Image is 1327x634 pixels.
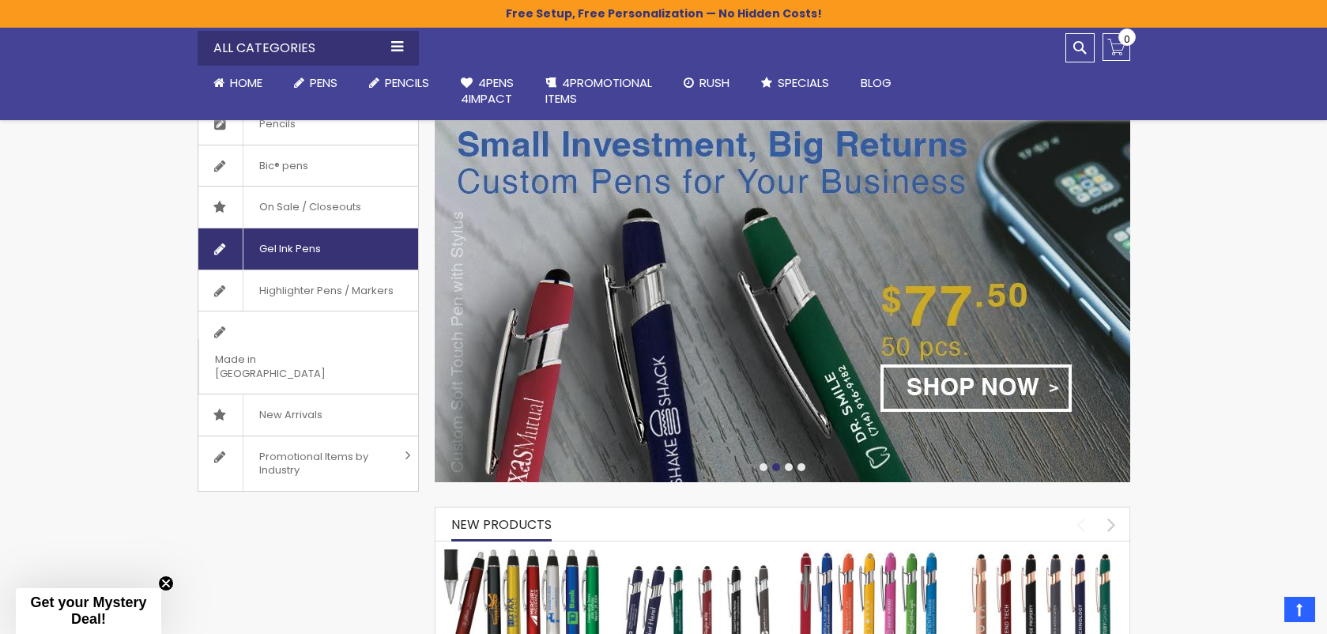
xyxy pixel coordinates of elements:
span: New Arrivals [243,394,338,436]
iframe: Google Customer Reviews [1197,591,1327,634]
a: Pens [278,66,353,100]
a: Bic® pens [198,145,418,187]
span: Home [230,74,262,91]
a: Custom Soft Touch Metal Pen - Stylus Top [616,549,775,562]
div: All Categories [198,31,419,66]
span: Promotional Items by Industry [243,436,399,491]
a: Gel Ink Pens [198,228,418,270]
a: Rush [668,66,745,100]
a: Highlighter Pens / Markers [198,270,418,311]
a: 0 [1103,33,1130,61]
a: On Sale / Closeouts [198,187,418,228]
span: Get your Mystery Deal! [30,594,146,627]
div: Get your Mystery Deal!Close teaser [16,588,161,634]
span: Pencils [385,74,429,91]
div: prev [1067,511,1095,538]
span: Bic® pens [243,145,324,187]
a: Pencils [353,66,445,100]
span: Highlighter Pens / Markers [243,270,409,311]
span: Pencils [243,104,311,145]
img: /custom-soft-touch-pen-metal-barrel.html [435,112,1130,482]
a: The Barton Custom Pens Special Offer [443,549,601,562]
span: Made in [GEOGRAPHIC_DATA] [198,339,379,394]
a: Made in [GEOGRAPHIC_DATA] [198,311,418,394]
span: New Products [451,515,552,534]
a: 4Pens4impact [445,66,530,117]
a: New Arrivals [198,394,418,436]
a: Blog [845,66,907,100]
span: 4Pens 4impact [461,74,514,107]
span: Gel Ink Pens [243,228,337,270]
span: 4PROMOTIONAL ITEMS [545,74,652,107]
span: Pens [310,74,337,91]
span: Rush [699,74,729,91]
a: Pencils [198,104,418,145]
div: next [1098,511,1125,538]
span: On Sale / Closeouts [243,187,377,228]
span: Blog [861,74,892,91]
a: Home [198,66,278,100]
button: Close teaser [158,576,174,591]
a: Promotional Items by Industry [198,436,418,491]
span: Specials [778,74,829,91]
a: Ellipse Softy Brights with Stylus Pen - Laser [790,549,948,562]
a: Ellipse Softy Rose Gold Classic with Stylus Pen - Silver Laser [963,549,1122,562]
span: 0 [1124,32,1130,47]
a: Specials [745,66,845,100]
a: 4PROMOTIONALITEMS [530,66,668,117]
